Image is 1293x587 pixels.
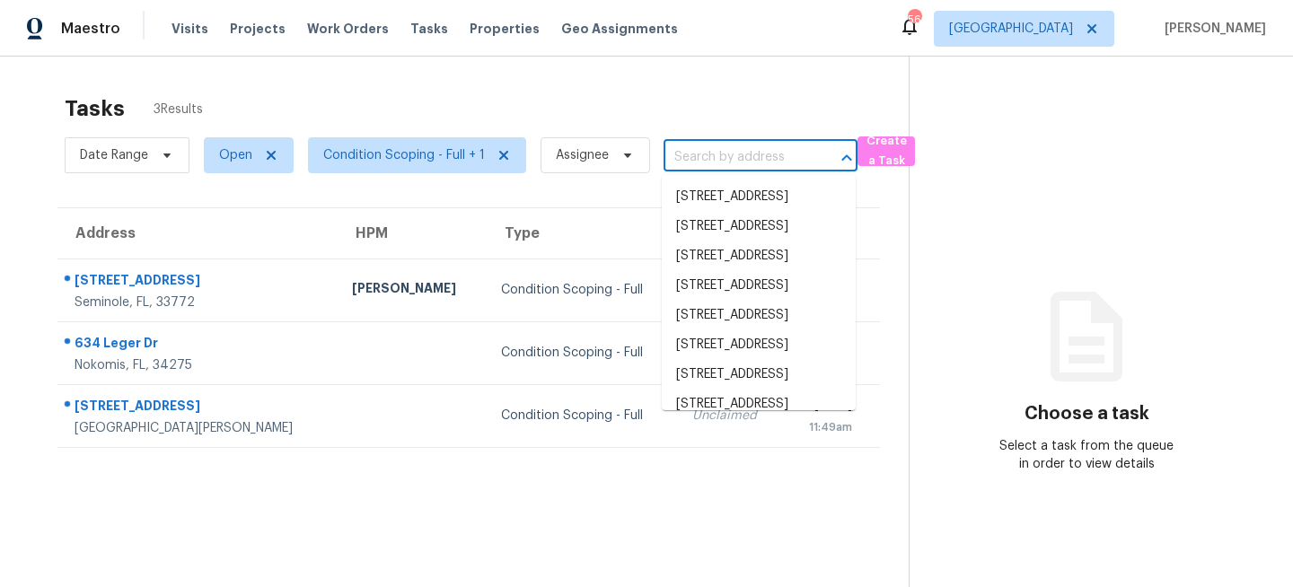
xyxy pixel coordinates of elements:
[75,271,323,293] div: [STREET_ADDRESS]
[80,146,148,164] span: Date Range
[470,20,540,38] span: Properties
[75,419,323,437] div: [GEOGRAPHIC_DATA][PERSON_NAME]
[662,271,856,301] li: [STREET_ADDRESS]
[664,144,807,171] input: Search by address
[65,100,125,118] h2: Tasks
[61,20,120,38] span: Maestro
[998,437,1176,473] div: Select a task from the queue in order to view details
[219,146,252,164] span: Open
[556,146,609,164] span: Assignee
[662,360,856,390] li: [STREET_ADDRESS]
[501,407,664,425] div: Condition Scoping - Full
[487,208,678,258] th: Type
[352,279,472,302] div: [PERSON_NAME]
[561,20,678,38] span: Geo Assignments
[662,212,856,241] li: [STREET_ADDRESS]
[1025,405,1149,423] h3: Choose a task
[230,20,286,38] span: Projects
[662,301,856,330] li: [STREET_ADDRESS]
[662,182,856,212] li: [STREET_ADDRESS]
[75,397,323,419] div: [STREET_ADDRESS]
[501,281,664,299] div: Condition Scoping - Full
[908,11,920,29] div: 56
[501,344,664,362] div: Condition Scoping - Full
[866,131,906,172] span: Create a Task
[410,22,448,35] span: Tasks
[858,136,915,166] button: Create a Task
[307,20,389,38] span: Work Orders
[797,418,852,436] div: 11:49am
[75,356,323,374] div: Nokomis, FL, 34275
[662,241,856,271] li: [STREET_ADDRESS]
[75,334,323,356] div: 634 Leger Dr
[75,293,323,311] div: Seminole, FL, 33772
[692,407,769,425] div: Unclaimed
[323,146,485,164] span: Condition Scoping - Full + 1
[949,20,1073,38] span: [GEOGRAPHIC_DATA]
[154,101,203,118] span: 3 Results
[662,390,856,419] li: [STREET_ADDRESS]
[57,208,338,258] th: Address
[1157,20,1266,38] span: [PERSON_NAME]
[662,330,856,360] li: [STREET_ADDRESS]
[338,208,487,258] th: HPM
[834,145,859,171] button: Close
[172,20,208,38] span: Visits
